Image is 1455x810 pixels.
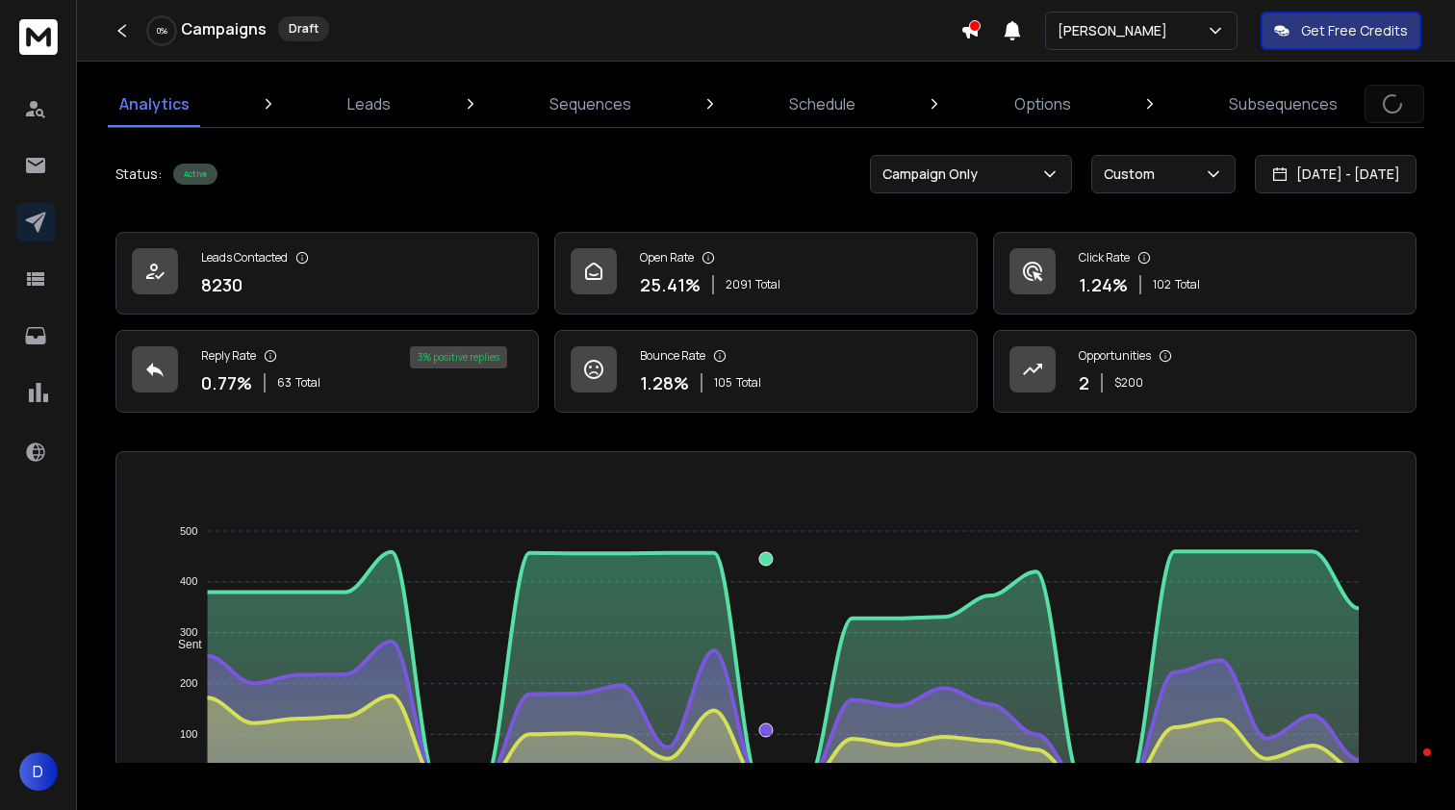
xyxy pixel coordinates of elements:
[295,375,320,391] span: Total
[1153,277,1171,292] span: 102
[789,92,855,115] p: Schedule
[726,277,752,292] span: 2091
[201,250,288,266] p: Leads Contacted
[1255,155,1417,193] button: [DATE] - [DATE]
[1261,12,1421,50] button: Get Free Credits
[410,346,507,368] div: 3 % positive replies
[1217,81,1349,127] a: Subsequences
[640,369,689,396] p: 1.28 %
[1014,92,1071,115] p: Options
[538,81,643,127] a: Sequences
[554,232,978,315] a: Open Rate25.41%2091Total
[278,16,329,41] div: Draft
[554,330,978,413] a: Bounce Rate1.28%105Total
[201,271,242,298] p: 8230
[164,638,202,651] span: Sent
[1114,375,1143,391] p: $ 200
[1003,81,1083,127] a: Options
[1079,348,1151,364] p: Opportunities
[115,165,162,184] p: Status:
[180,728,197,740] tspan: 100
[181,17,267,40] h1: Campaigns
[180,525,197,537] tspan: 500
[173,164,217,185] div: Active
[1079,369,1089,396] p: 2
[1079,250,1130,266] p: Click Rate
[1104,165,1162,184] p: Custom
[882,165,985,184] p: Campaign Only
[201,348,256,364] p: Reply Rate
[736,375,761,391] span: Total
[640,250,694,266] p: Open Rate
[119,92,190,115] p: Analytics
[336,81,402,127] a: Leads
[157,25,167,37] p: 0 %
[1301,21,1408,40] p: Get Free Credits
[19,752,58,791] button: D
[993,232,1417,315] a: Click Rate1.24%102Total
[347,92,391,115] p: Leads
[180,576,197,588] tspan: 400
[755,277,780,292] span: Total
[277,375,292,391] span: 63
[115,330,539,413] a: Reply Rate0.77%63Total3% positive replies
[180,677,197,689] tspan: 200
[640,348,705,364] p: Bounce Rate
[201,369,252,396] p: 0.77 %
[180,626,197,638] tspan: 300
[1079,271,1128,298] p: 1.24 %
[115,232,539,315] a: Leads Contacted8230
[993,330,1417,413] a: Opportunities2$200
[1229,92,1338,115] p: Subsequences
[108,81,201,127] a: Analytics
[1058,21,1175,40] p: [PERSON_NAME]
[714,375,732,391] span: 105
[1175,277,1200,292] span: Total
[1385,744,1431,790] iframe: Intercom live chat
[549,92,631,115] p: Sequences
[640,271,701,298] p: 25.41 %
[778,81,867,127] a: Schedule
